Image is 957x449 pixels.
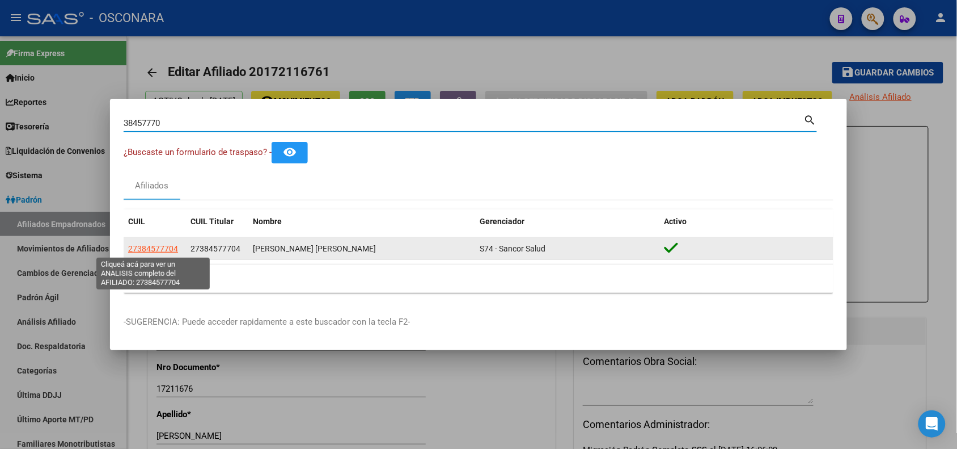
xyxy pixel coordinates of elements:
[124,209,186,234] datatable-header-cell: CUIL
[660,209,833,234] datatable-header-cell: Activo
[186,209,248,234] datatable-header-cell: CUIL Titular
[190,217,234,226] span: CUIL Titular
[124,316,833,329] p: -SUGERENCIA: Puede acceder rapidamente a este buscador con la tecla F2-
[475,209,660,234] datatable-header-cell: Gerenciador
[283,145,297,159] mat-icon: remove_red_eye
[480,217,524,226] span: Gerenciador
[804,112,817,126] mat-icon: search
[135,179,169,192] div: Afiliados
[253,217,282,226] span: Nombre
[664,217,687,226] span: Activo
[480,244,545,253] span: S74 - Sancor Salud
[248,209,475,234] datatable-header-cell: Nombre
[190,244,240,253] span: 27384577704
[918,410,946,438] div: Open Intercom Messenger
[128,244,178,253] span: 27384577704
[253,242,471,255] div: [PERSON_NAME] [PERSON_NAME]
[128,217,145,226] span: CUIL
[124,265,833,293] div: 1 total
[124,147,272,157] span: ¿Buscaste un formulario de traspaso? -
